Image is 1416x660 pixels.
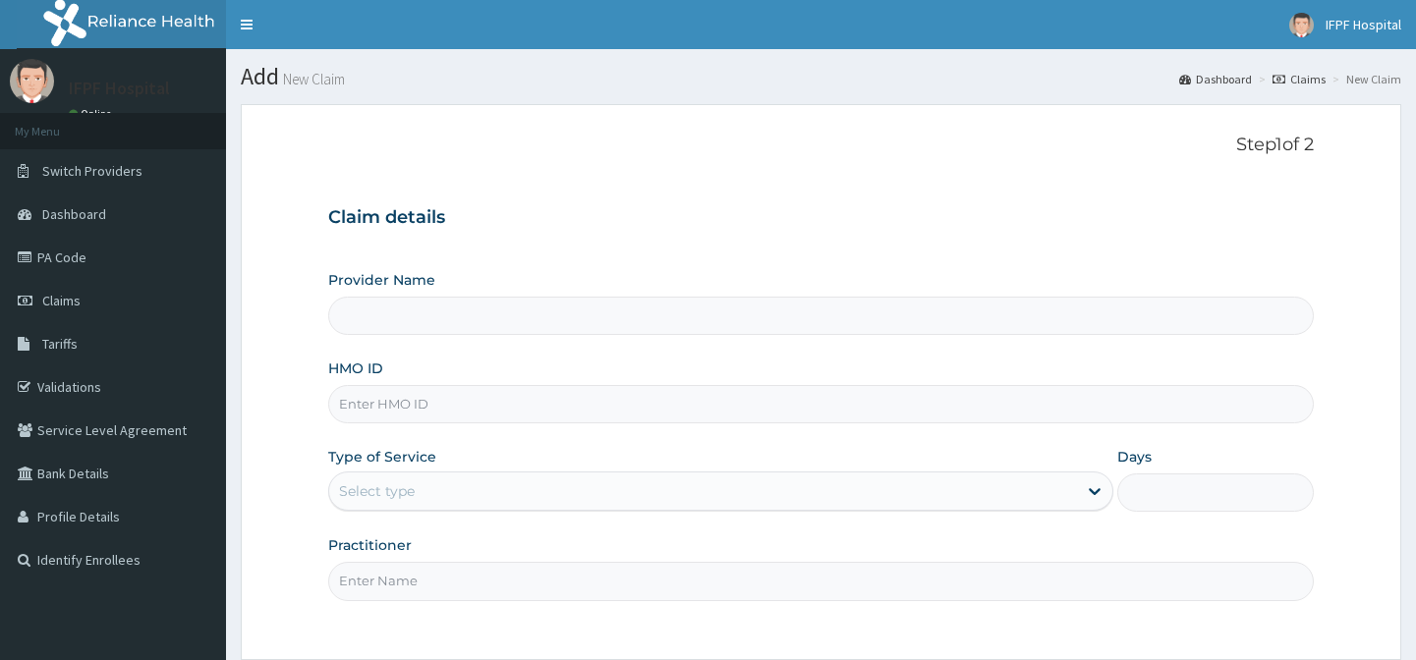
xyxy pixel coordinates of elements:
[1289,13,1314,37] img: User Image
[328,447,436,467] label: Type of Service
[42,162,142,180] span: Switch Providers
[1273,71,1326,87] a: Claims
[69,80,170,97] p: IFPF Hospital
[10,59,54,103] img: User Image
[339,481,415,501] div: Select type
[42,292,81,309] span: Claims
[328,385,1313,423] input: Enter HMO ID
[328,562,1313,600] input: Enter Name
[328,358,383,378] label: HMO ID
[1326,16,1401,33] span: IFPF Hospital
[1328,71,1401,87] li: New Claim
[42,335,78,353] span: Tariffs
[328,207,1313,229] h3: Claim details
[328,135,1313,156] p: Step 1 of 2
[42,205,106,223] span: Dashboard
[1179,71,1252,87] a: Dashboard
[279,72,345,86] small: New Claim
[69,107,116,121] a: Online
[328,535,412,555] label: Practitioner
[328,270,435,290] label: Provider Name
[1117,447,1152,467] label: Days
[241,64,1401,89] h1: Add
